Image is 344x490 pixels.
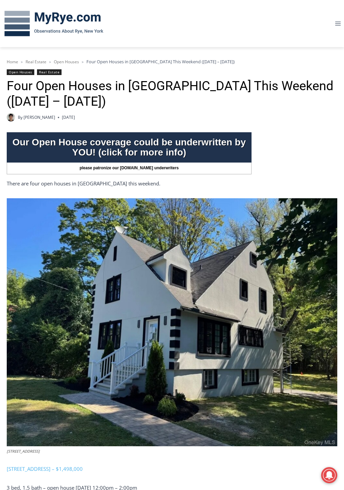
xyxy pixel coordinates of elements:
[7,132,252,174] a: Our Open House coverage could be underwritten by YOU! (click for more info) please patronize our ...
[7,78,337,109] h1: Four Open Houses in [GEOGRAPHIC_DATA] This Weekend ([DATE] – [DATE])
[86,59,235,65] span: Four Open Houses in [GEOGRAPHIC_DATA] This Weekend ([DATE] – [DATE])
[7,69,34,75] a: Open Houses
[7,163,252,174] div: please patronize our [DOMAIN_NAME] underwriters
[26,59,46,65] a: Real Estate
[7,113,15,121] a: Author image
[7,134,252,161] div: Our Open House coverage could be underwritten by YOU! (click for more info)
[49,60,51,64] span: >
[7,58,337,65] nav: Breadcrumbs
[54,59,79,65] a: Open Houses
[7,59,18,65] a: Home
[37,69,62,75] a: Real Estate
[7,448,337,454] figcaption: [STREET_ADDRESS]
[82,60,84,64] span: >
[7,198,337,446] img: 506 Midland Avenue, Rye
[62,114,75,120] time: [DATE]
[7,465,83,472] a: [STREET_ADDRESS] – $1,498,000
[18,114,23,120] span: By
[332,18,344,29] button: Open menu
[21,60,23,64] span: >
[24,114,55,120] a: [PERSON_NAME]
[7,179,337,187] p: There are four open houses in [GEOGRAPHIC_DATA] this weekend.
[7,113,15,121] img: Patel, Devan - bio cropped 200x200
